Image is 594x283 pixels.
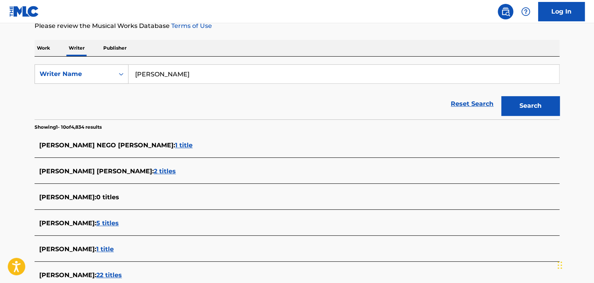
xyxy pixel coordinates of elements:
div: Help [518,4,533,19]
span: 2 titles [154,167,176,175]
a: Terms of Use [170,22,212,29]
p: Publisher [101,40,129,56]
span: 1 title [175,141,193,149]
span: [PERSON_NAME] : [39,245,96,253]
span: 1 title [96,245,114,253]
p: Work [35,40,52,56]
a: Public Search [498,4,513,19]
span: [PERSON_NAME] : [39,219,96,227]
span: [PERSON_NAME] : [39,271,96,279]
span: 0 titles [96,193,119,201]
img: MLC Logo [9,6,39,17]
span: [PERSON_NAME] : [39,193,96,201]
img: search [501,7,510,16]
p: Showing 1 - 10 of 4,834 results [35,124,102,131]
form: Search Form [35,64,559,119]
p: Writer [66,40,87,56]
a: Reset Search [447,95,497,112]
span: 22 titles [96,271,122,279]
span: 5 titles [96,219,119,227]
iframe: Chat Widget [555,246,594,283]
img: help [521,7,530,16]
span: [PERSON_NAME] [PERSON_NAME] : [39,167,154,175]
span: [PERSON_NAME] NEGO [PERSON_NAME] : [39,141,175,149]
button: Search [501,96,559,116]
div: Writer Name [40,69,109,79]
p: Please review the Musical Works Database [35,21,559,31]
div: Drag [558,254,562,277]
a: Log In [538,2,585,21]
